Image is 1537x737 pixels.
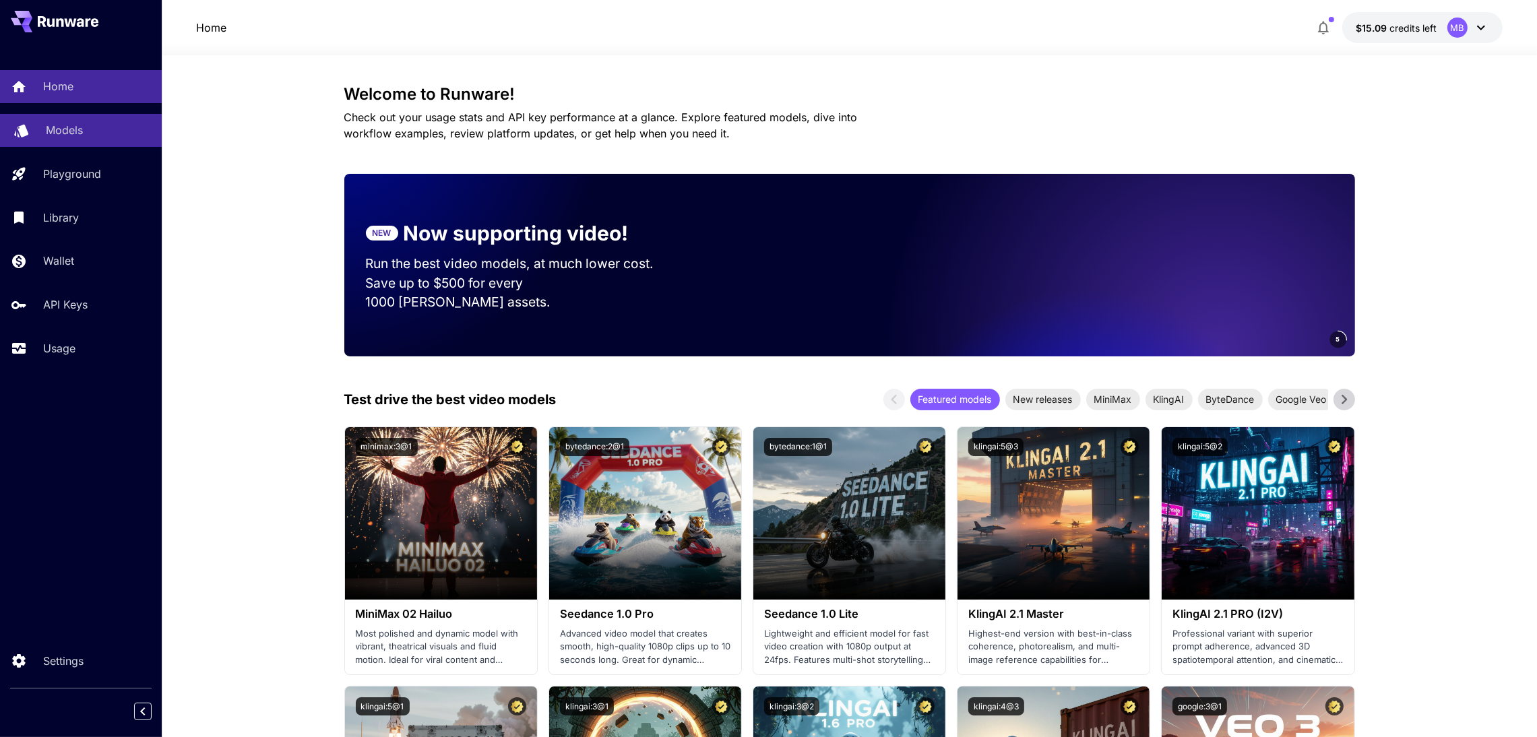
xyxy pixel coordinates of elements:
span: credits left [1389,22,1437,34]
button: klingai:4@3 [968,697,1024,715]
button: klingai:5@3 [968,438,1024,456]
h3: Seedance 1.0 Lite [764,608,935,620]
span: $15.09 [1356,22,1389,34]
button: klingai:3@2 [764,697,819,715]
p: API Keys [43,296,88,313]
button: minimax:3@1 [356,438,418,456]
button: bytedance:2@1 [560,438,629,456]
span: 5 [1336,334,1340,344]
h3: Welcome to Runware! [344,85,1355,104]
span: ByteDance [1198,392,1263,406]
button: Certified Model – Vetted for best performance and includes a commercial license. [916,438,935,456]
div: $15.09145 [1356,21,1437,35]
div: New releases [1005,389,1081,410]
h3: MiniMax 02 Hailuo [356,608,526,620]
button: Certified Model – Vetted for best performance and includes a commercial license. [1121,697,1139,715]
p: Models [46,122,83,138]
div: MiniMax [1086,389,1140,410]
img: alt [1162,427,1354,600]
img: alt [549,427,741,600]
img: alt [958,427,1150,600]
p: Save up to $500 for every 1000 [PERSON_NAME] assets. [366,274,680,313]
button: $15.09145MB [1342,12,1503,43]
img: alt [345,427,537,600]
span: Google Veo [1268,392,1335,406]
button: Certified Model – Vetted for best performance and includes a commercial license. [1325,438,1344,456]
img: alt [753,427,945,600]
button: Certified Model – Vetted for best performance and includes a commercial license. [1121,438,1139,456]
div: Collapse sidebar [144,699,162,724]
button: Certified Model – Vetted for best performance and includes a commercial license. [508,438,526,456]
p: Test drive the best video models [344,389,557,410]
p: Advanced video model that creates smooth, high-quality 1080p clips up to 10 seconds long. Great f... [560,627,730,667]
div: MB [1447,18,1468,38]
h3: KlingAI 2.1 PRO (I2V) [1172,608,1343,620]
button: google:3@1 [1172,697,1227,715]
p: Highest-end version with best-in-class coherence, photorealism, and multi-image reference capabil... [968,627,1139,667]
p: Home [43,78,73,94]
span: Check out your usage stats and API key performance at a glance. Explore featured models, dive int... [344,110,858,140]
p: Settings [43,653,84,669]
h3: KlingAI 2.1 Master [968,608,1139,620]
div: Google Veo [1268,389,1335,410]
p: Lightweight and efficient model for fast video creation with 1080p output at 24fps. Features mult... [764,627,935,667]
span: New releases [1005,392,1081,406]
span: Featured models [910,392,1000,406]
span: KlingAI [1146,392,1193,406]
button: bytedance:1@1 [764,438,832,456]
p: Run the best video models, at much lower cost. [366,254,680,274]
button: Certified Model – Vetted for best performance and includes a commercial license. [508,697,526,715]
a: Home [196,20,226,36]
p: Library [43,210,79,226]
div: ByteDance [1198,389,1263,410]
nav: breadcrumb [196,20,226,36]
span: MiniMax [1086,392,1140,406]
p: Most polished and dynamic model with vibrant, theatrical visuals and fluid motion. Ideal for vira... [356,627,526,667]
p: Usage [43,340,75,356]
button: Certified Model – Vetted for best performance and includes a commercial license. [712,697,730,715]
button: Certified Model – Vetted for best performance and includes a commercial license. [712,438,730,456]
button: Certified Model – Vetted for best performance and includes a commercial license. [916,697,935,715]
div: Featured models [910,389,1000,410]
p: Professional variant with superior prompt adherence, advanced 3D spatiotemporal attention, and ci... [1172,627,1343,667]
p: Wallet [43,253,74,269]
p: Playground [43,166,101,182]
div: KlingAI [1146,389,1193,410]
h3: Seedance 1.0 Pro [560,608,730,620]
p: NEW [373,227,391,239]
button: klingai:3@1 [560,697,614,715]
p: Now supporting video! [404,218,629,249]
button: Collapse sidebar [134,703,152,720]
button: klingai:5@1 [356,697,410,715]
button: klingai:5@2 [1172,438,1228,456]
button: Certified Model – Vetted for best performance and includes a commercial license. [1325,697,1344,715]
